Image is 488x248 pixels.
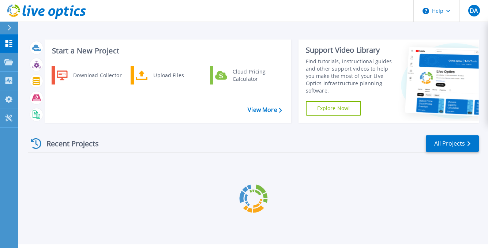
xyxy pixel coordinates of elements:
[131,66,206,84] a: Upload Files
[52,66,127,84] a: Download Collector
[306,58,395,94] div: Find tutorials, instructional guides and other support videos to help you make the most of your L...
[426,135,479,152] a: All Projects
[210,66,285,84] a: Cloud Pricing Calculator
[52,47,282,55] h3: Start a New Project
[70,68,125,83] div: Download Collector
[248,106,282,113] a: View More
[306,101,361,116] a: Explore Now!
[470,8,478,14] span: DA
[306,45,395,55] div: Support Video Library
[229,68,283,83] div: Cloud Pricing Calculator
[28,135,109,153] div: Recent Projects
[150,68,204,83] div: Upload Files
